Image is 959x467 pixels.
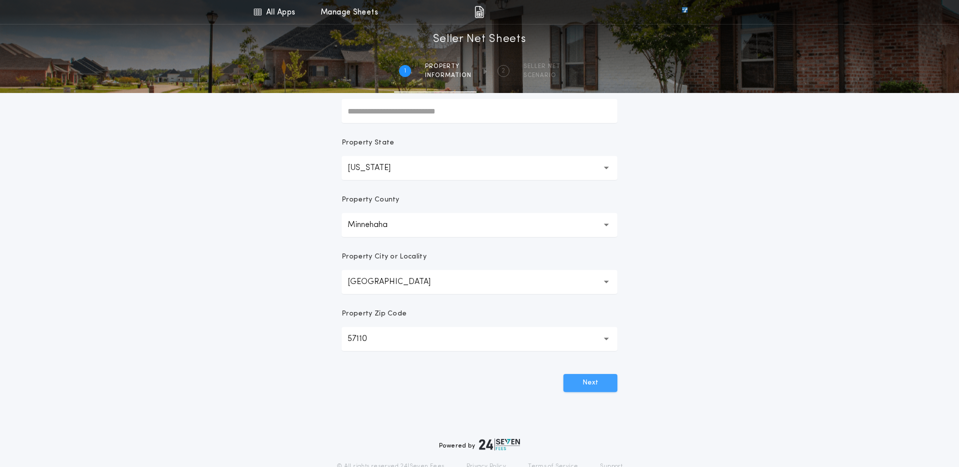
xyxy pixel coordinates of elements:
h2: 2 [501,67,505,75]
p: 57110 [348,333,383,345]
p: [GEOGRAPHIC_DATA] [348,276,447,288]
p: Property City or Locality [342,252,427,262]
h1: Seller Net Sheets [433,31,526,47]
h2: 1 [404,67,406,75]
span: SELLER NET [523,62,560,70]
button: Minnehaha [342,213,617,237]
button: Next [563,374,617,392]
p: Minnehaha [348,219,404,231]
button: [GEOGRAPHIC_DATA] [342,270,617,294]
p: Property County [342,195,400,205]
p: Property Zip Code [342,309,407,319]
img: logo [479,438,520,450]
button: [US_STATE] [342,156,617,180]
p: Property State [342,138,394,148]
img: img [475,6,484,18]
button: 57110 [342,327,617,351]
p: [US_STATE] [348,162,407,174]
span: SCENARIO [523,71,560,79]
img: vs-icon [664,7,706,17]
span: Property [425,62,472,70]
div: Powered by [439,438,520,450]
span: information [425,71,472,79]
